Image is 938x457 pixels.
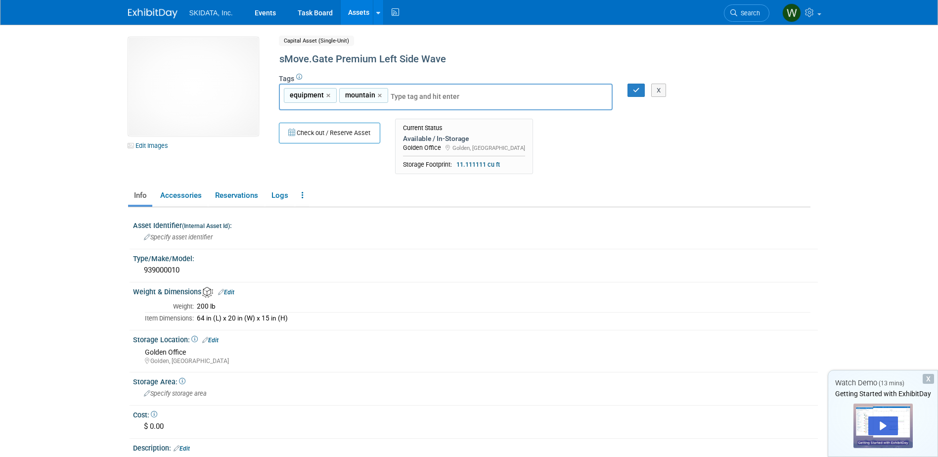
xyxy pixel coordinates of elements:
small: (Internal Asset Id) [182,223,230,229]
div: Storage Location: [133,332,818,345]
a: Edit Images [128,139,172,152]
td: Weight: [145,301,194,312]
div: Available / In-Storage [403,134,525,143]
div: Current Status [403,124,525,132]
div: Weight & Dimensions [133,284,818,298]
img: Asset Weight and Dimensions [202,287,213,298]
div: Play [868,416,898,435]
img: ExhibitDay [128,8,178,18]
a: Search [724,4,769,22]
span: Golden, [GEOGRAPHIC_DATA] [452,144,525,151]
div: Description: [133,441,818,454]
span: Search [737,9,760,17]
span: 11.111111 cu ft [453,160,503,169]
div: Type/Make/Model: [133,251,818,264]
a: Info [128,187,152,204]
span: Storage Area: [133,378,185,386]
span: Capital Asset (Single-Unit) [279,36,354,46]
a: Reservations [209,187,264,204]
span: SKIDATA, Inc. [189,9,233,17]
span: mountain [343,90,375,100]
div: 64 in (L) x 20 in (W) x 15 in (H) [197,314,810,323]
span: (13 mins) [879,380,904,387]
div: Asset Identifier : [133,218,818,230]
div: 200 lb [197,302,810,311]
div: Getting Started with ExhibitDay [828,389,938,399]
a: Accessories [154,187,207,204]
button: X [651,84,667,97]
a: × [378,90,384,101]
a: Edit [218,289,234,296]
td: Item Dimensions: [145,312,194,323]
input: Type tag and hit enter [391,91,470,101]
button: Check out / Reserve Asset [279,123,380,143]
a: Logs [266,187,294,204]
div: $ 0.00 [140,419,810,434]
div: Tags [279,74,729,117]
div: Cost: [133,408,818,420]
span: Golden Office [403,144,441,151]
span: Specify storage area [144,390,207,397]
span: equipment [288,90,324,100]
img: View Images [128,37,259,136]
div: Watch Demo [828,378,938,388]
span: Golden Office [145,348,186,356]
div: 939000010 [140,263,810,278]
a: Edit [174,445,190,452]
a: Edit [202,337,219,344]
a: × [326,90,333,101]
div: sMove.Gate Premium Left Side Wave [276,50,729,68]
span: Specify asset identifier [144,233,213,241]
div: Dismiss [923,374,934,384]
div: Storage Footprint: [403,160,525,169]
div: Golden, [GEOGRAPHIC_DATA] [145,357,810,366]
img: William Reigeluth [782,3,801,22]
